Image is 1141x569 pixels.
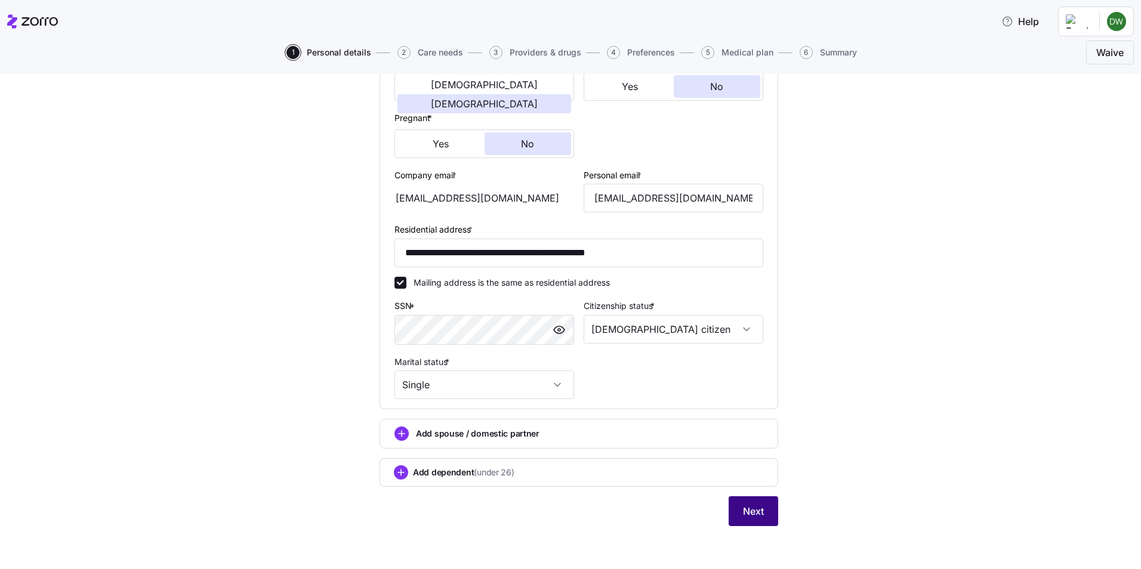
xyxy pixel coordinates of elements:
[627,48,675,57] span: Preferences
[584,315,763,344] input: Select citizenship status
[284,46,371,59] a: 1Personal details
[413,466,514,478] span: Add dependent
[701,46,773,59] button: 5Medical plan
[394,223,475,236] label: Residential address
[800,46,813,59] span: 6
[286,46,300,59] span: 1
[394,370,574,399] input: Select marital status
[721,48,773,57] span: Medical plan
[489,46,502,59] span: 3
[307,48,371,57] span: Personal details
[394,355,452,369] label: Marital status
[474,466,514,478] span: (under 26)
[729,496,778,526] button: Next
[622,82,638,91] span: Yes
[800,46,857,59] button: 6Summary
[1086,41,1134,64] button: Waive
[584,184,763,212] input: Email
[710,82,723,91] span: No
[743,504,764,518] span: Next
[431,80,538,89] span: [DEMOGRAPHIC_DATA]
[607,46,675,59] button: 4Preferences
[418,48,463,57] span: Care needs
[510,48,581,57] span: Providers & drugs
[394,299,417,313] label: SSN
[1107,12,1126,31] img: 7a31cda1750bc0a80d1d1c6cc5f9b9aa
[584,299,657,313] label: Citizenship status
[397,46,463,59] button: 2Care needs
[584,169,644,182] label: Personal email
[416,428,539,440] span: Add spouse / domestic partner
[406,277,610,289] label: Mailing address is the same as residential address
[521,139,534,149] span: No
[701,46,714,59] span: 5
[394,112,434,125] label: Pregnant
[1066,14,1090,29] img: Employer logo
[397,46,411,59] span: 2
[1096,45,1124,60] span: Waive
[394,426,409,441] svg: add icon
[286,46,371,59] button: 1Personal details
[394,465,408,480] svg: add icon
[489,46,581,59] button: 3Providers & drugs
[992,10,1049,33] button: Help
[820,48,857,57] span: Summary
[1001,14,1039,29] span: Help
[394,169,459,182] label: Company email
[431,99,538,109] span: [DEMOGRAPHIC_DATA]
[433,139,449,149] span: Yes
[607,46,620,59] span: 4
